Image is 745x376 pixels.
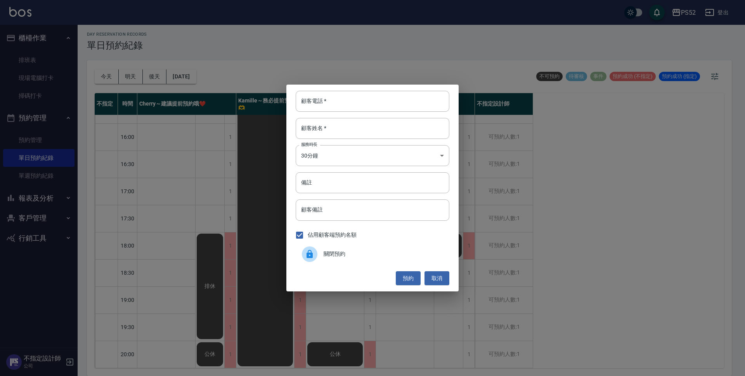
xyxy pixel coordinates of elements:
[296,243,449,265] div: 關閉預約
[296,145,449,166] div: 30分鐘
[396,271,421,286] button: 預約
[424,271,449,286] button: 取消
[301,142,317,147] label: 服務時長
[308,231,357,239] span: 佔用顧客端預約名額
[324,250,443,258] span: 關閉預約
